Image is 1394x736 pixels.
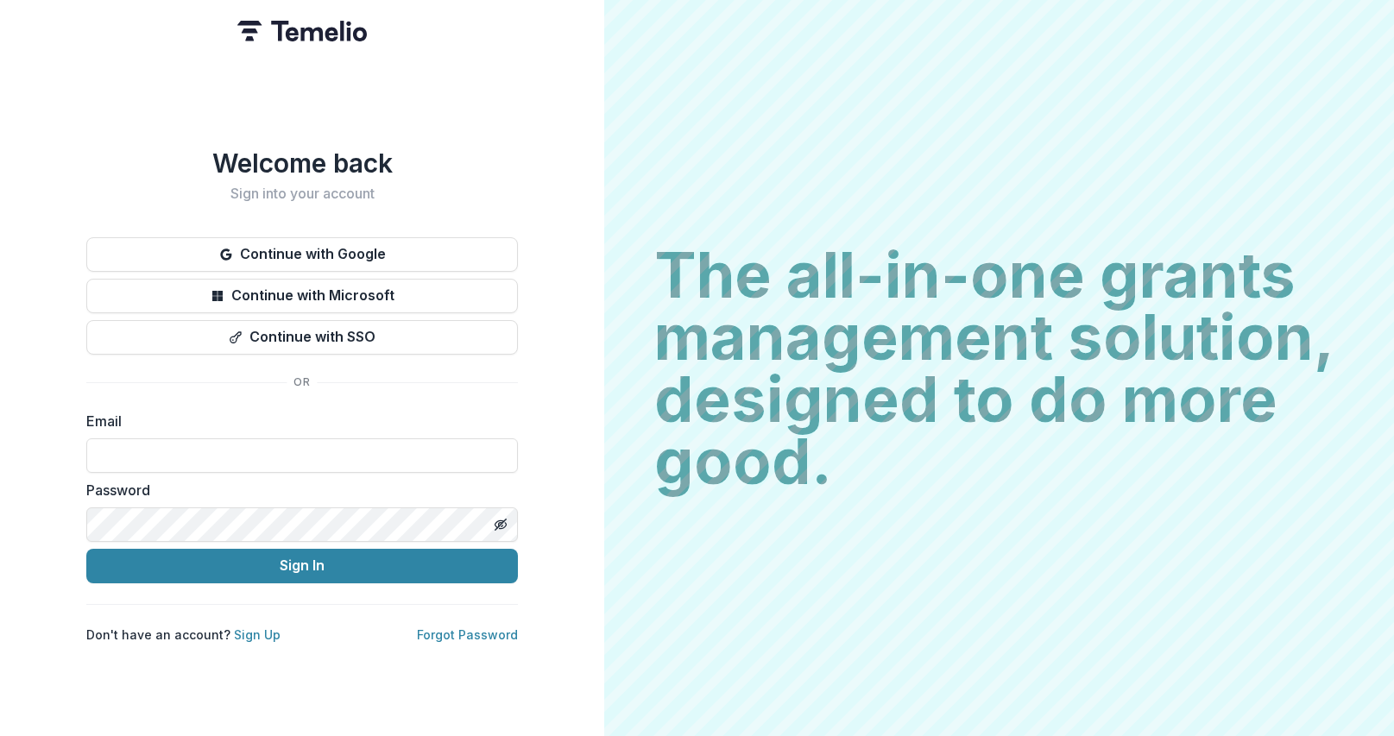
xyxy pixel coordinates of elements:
[417,627,518,642] a: Forgot Password
[86,626,281,644] p: Don't have an account?
[86,480,508,500] label: Password
[237,21,367,41] img: Temelio
[234,627,281,642] a: Sign Up
[86,411,508,431] label: Email
[487,511,514,538] button: Toggle password visibility
[86,320,518,355] button: Continue with SSO
[86,237,518,272] button: Continue with Google
[86,549,518,583] button: Sign In
[86,186,518,202] h2: Sign into your account
[86,279,518,313] button: Continue with Microsoft
[86,148,518,179] h1: Welcome back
